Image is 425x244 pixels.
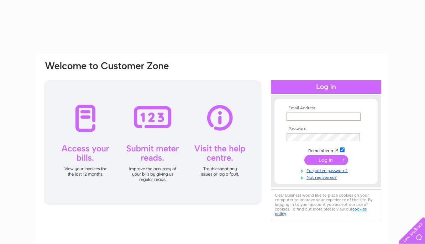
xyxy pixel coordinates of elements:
[285,126,367,131] th: Password:
[287,173,367,180] a: Not registered?
[271,189,381,220] div: Clear Business would like to place cookies on your computer to improve your experience of the sit...
[285,146,367,154] td: Remember me?
[304,155,348,165] input: Submit
[285,106,367,111] th: Email Address:
[275,207,367,216] a: cookies policy
[287,167,367,173] a: Forgotten password?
